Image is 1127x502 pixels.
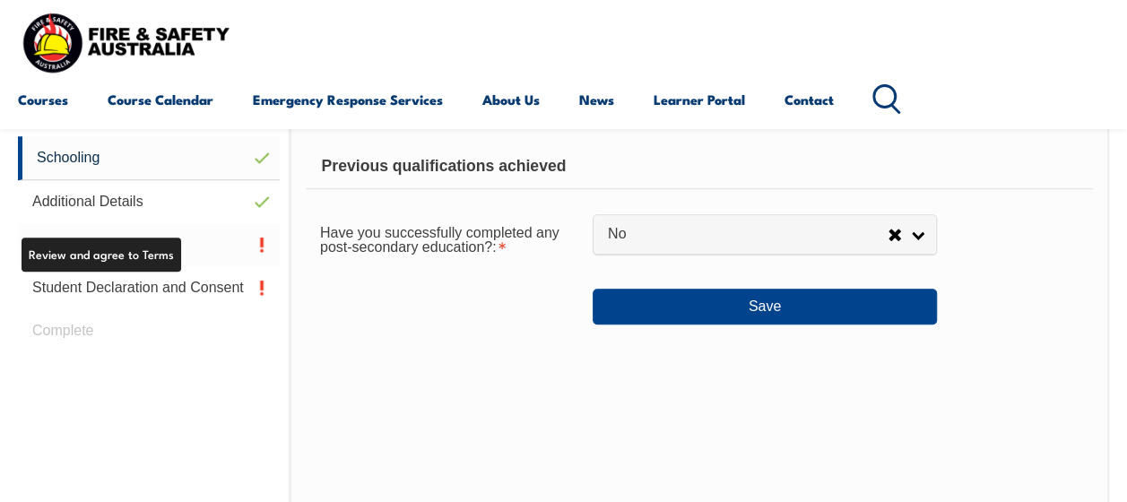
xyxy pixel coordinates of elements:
a: Course Calendar [108,78,213,121]
a: Courses [18,78,68,121]
div: Previous qualifications achieved [306,144,1093,189]
a: Additional Details [18,180,280,223]
div: Have you successfully completed any post-secondary education? is required. [306,213,593,264]
span: Have you successfully completed any post-secondary education?: [320,225,559,255]
a: Contact [785,78,834,121]
a: Schooling [18,136,280,180]
button: Save [593,289,937,325]
a: Student Declaration and Consent [18,266,280,309]
a: About Us [482,78,540,121]
a: News [579,78,614,121]
span: No [608,225,888,244]
a: Learner Portal [654,78,745,121]
a: Privacy Notice & Policy [18,223,280,266]
a: Emergency Response Services [253,78,443,121]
